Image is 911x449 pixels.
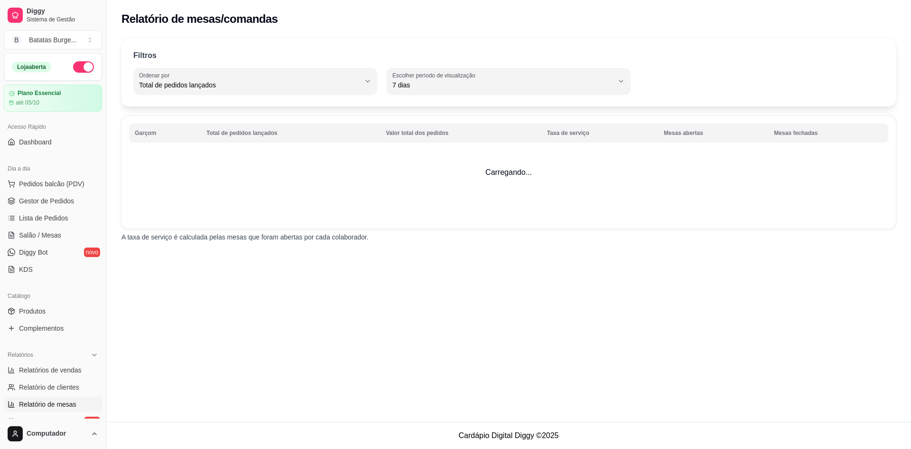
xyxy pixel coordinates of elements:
[4,134,102,150] a: Dashboard
[4,228,102,243] a: Salão / Mesas
[4,397,102,412] a: Relatório de mesas
[4,30,102,49] button: Select a team
[19,248,48,257] span: Diggy Bot
[19,230,61,240] span: Salão / Mesas
[4,85,102,112] a: Plano Essencialaté 05/10
[4,363,102,378] a: Relatórios de vendas
[139,71,173,79] label: Ordenar por
[29,35,76,45] div: Batatas Burge ...
[133,50,157,61] p: Filtros
[4,262,102,277] a: KDS
[4,176,102,191] button: Pedidos balcão (PDV)
[4,161,102,176] div: Dia a dia
[12,62,51,72] div: Loja aberta
[19,382,79,392] span: Relatório de clientes
[4,210,102,226] a: Lista de Pedidos
[8,351,33,359] span: Relatórios
[4,119,102,134] div: Acesso Rápido
[19,324,64,333] span: Complementos
[133,68,377,95] button: Ordenar porTotal de pedidos lançados
[121,116,896,229] td: Carregando...
[392,80,614,90] span: 7 dias
[12,35,21,45] span: B
[4,380,102,395] a: Relatório de clientes
[4,245,102,260] a: Diggy Botnovo
[18,90,61,97] article: Plano Essencial
[19,306,46,316] span: Produtos
[19,265,33,274] span: KDS
[106,422,911,449] footer: Cardápio Digital Diggy © 2025
[27,430,87,438] span: Computador
[19,213,68,223] span: Lista de Pedidos
[387,68,631,95] button: Escolher período de visualização7 dias
[19,365,82,375] span: Relatórios de vendas
[139,80,360,90] span: Total de pedidos lançados
[121,232,896,242] p: A taxa de serviço é calculada pelas mesas que foram abertas por cada colaborador.
[19,417,85,426] span: Relatório de fidelidade
[19,400,76,409] span: Relatório de mesas
[19,196,74,206] span: Gestor de Pedidos
[4,193,102,209] a: Gestor de Pedidos
[392,71,478,79] label: Escolher período de visualização
[4,4,102,27] a: DiggySistema de Gestão
[4,321,102,336] a: Complementos
[27,7,98,16] span: Diggy
[19,137,52,147] span: Dashboard
[4,304,102,319] a: Produtos
[4,422,102,445] button: Computador
[19,179,84,189] span: Pedidos balcão (PDV)
[73,61,94,73] button: Alterar Status
[4,288,102,304] div: Catálogo
[121,11,278,27] h2: Relatório de mesas/comandas
[4,414,102,429] a: Relatório de fidelidadenovo
[27,16,98,23] span: Sistema de Gestão
[16,99,39,106] article: até 05/10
